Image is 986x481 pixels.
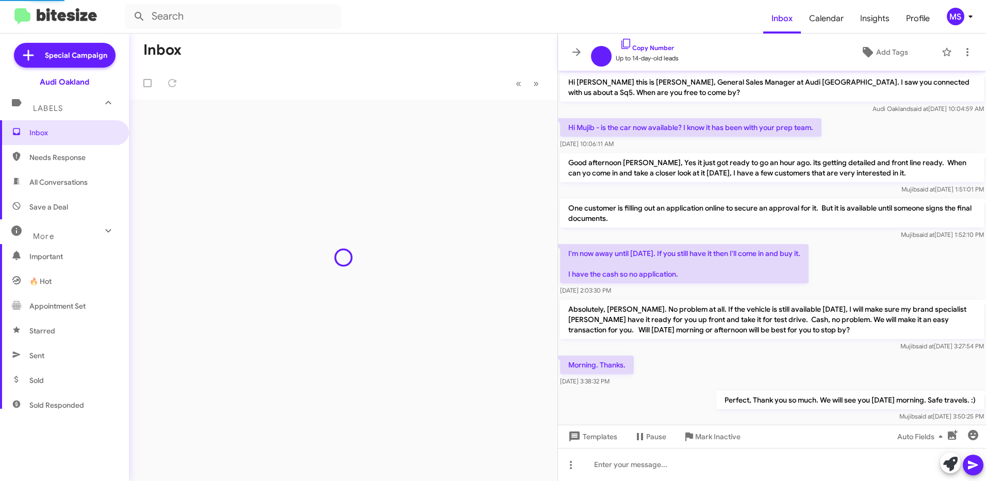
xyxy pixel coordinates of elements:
span: Important [29,251,117,262]
span: Needs Response [29,152,117,163]
span: Sent [29,350,44,361]
button: Next [527,73,545,94]
span: [DATE] 3:38:32 PM [560,377,610,385]
p: One customer is filling out an application online to secure an approval for it. But it is availab... [560,199,984,228]
h1: Inbox [143,42,182,58]
a: Calendar [801,4,852,34]
div: MS [947,8,964,25]
span: Special Campaign [45,50,107,60]
span: Templates [566,427,617,446]
span: said at [915,412,933,420]
span: 🔥 Hot [29,276,52,286]
span: Audi Oakland [DATE] 10:04:59 AM [873,105,984,113]
button: Previous [510,73,528,94]
p: Hi Mujib - is the car now available? I know it has been with your prep team. [560,118,821,137]
a: Inbox [763,4,801,34]
p: Morning. Thanks. [560,356,634,374]
span: Save a Deal [29,202,68,212]
a: Insights [852,4,898,34]
p: I'm now away until [DATE]. If you still have it then I'll come in and buy it. I have the cash so ... [560,244,809,283]
span: Add Tags [876,43,908,61]
button: Mark Inactive [675,427,749,446]
p: Good afternoon [PERSON_NAME], Yes it just got ready to go an hour ago. its getting detailed and f... [560,153,984,182]
p: Perfect, Thank you so much. We will see you [DATE] morning. Safe travels. :) [716,391,984,409]
span: Starred [29,326,55,336]
span: Inbox [29,127,117,138]
span: Mujib [DATE] 1:51:01 PM [901,185,984,193]
div: Audi Oakland [40,77,89,87]
nav: Page navigation example [510,73,545,94]
p: Hi [PERSON_NAME] this is [PERSON_NAME], General Sales Manager at Audi [GEOGRAPHIC_DATA]. I saw yo... [560,73,984,102]
span: « [516,77,521,90]
span: Auto Fields [897,427,947,446]
span: said at [910,105,928,113]
button: Templates [558,427,626,446]
button: MS [938,8,975,25]
button: Pause [626,427,675,446]
button: Auto Fields [889,427,955,446]
button: Add Tags [832,43,936,61]
span: Appointment Set [29,301,86,311]
span: Mark Inactive [695,427,741,446]
span: Pause [646,427,666,446]
span: said at [916,231,934,238]
span: [DATE] 10:06:11 AM [560,140,614,148]
span: Labels [33,104,63,113]
span: » [533,77,539,90]
span: All Conversations [29,177,88,187]
span: Mujib [DATE] 3:27:54 PM [900,342,984,350]
a: Profile [898,4,938,34]
a: Copy Number [620,44,674,52]
input: Search [125,4,341,29]
a: Special Campaign [14,43,116,68]
span: Sold Responded [29,400,84,410]
span: [DATE] 2:03:30 PM [560,286,611,294]
span: More [33,232,54,241]
p: Absolutely, [PERSON_NAME]. No problem at all. If the vehicle is still available [DATE], I will ma... [560,300,984,339]
span: said at [917,185,935,193]
span: said at [916,342,934,350]
span: Mujib [DATE] 3:50:25 PM [899,412,984,420]
span: Mujib [DATE] 1:52:10 PM [901,231,984,238]
span: Sold [29,375,44,386]
span: Up to 14-day-old leads [616,53,679,63]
